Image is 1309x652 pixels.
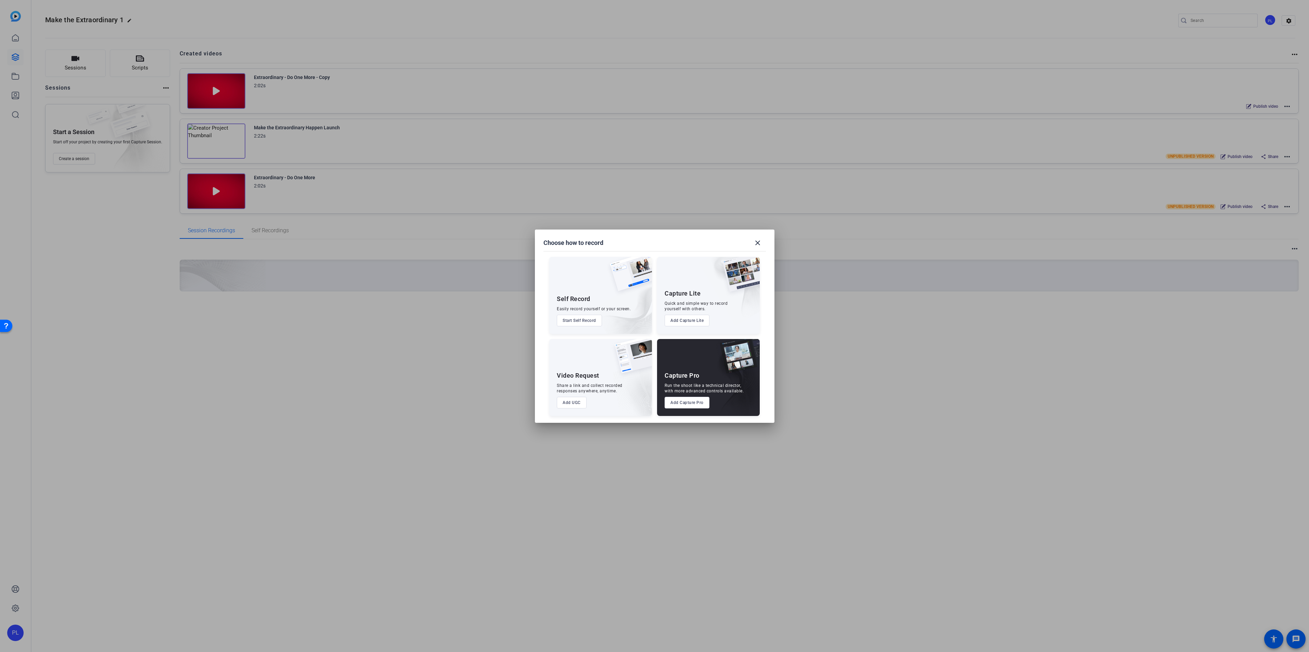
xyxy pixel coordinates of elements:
[665,397,709,408] button: Add Capture Pro
[717,257,760,299] img: capture-lite.png
[557,383,623,394] div: Share a link and collect recorded responses anywhere, anytime.
[557,371,599,380] div: Video Request
[612,360,652,416] img: embarkstudio-ugc-content.png
[557,295,590,303] div: Self Record
[609,339,652,380] img: ugc-content.png
[665,315,709,326] button: Add Capture Lite
[665,383,744,394] div: Run the shoot like a technical director, with more advanced controls available.
[557,397,587,408] button: Add UGC
[592,272,652,334] img: embarkstudio-self-record.png
[665,371,700,380] div: Capture Pro
[665,301,728,312] div: Quick and simple way to record yourself with others.
[715,339,760,381] img: capture-pro.png
[709,348,760,416] img: embarkstudio-capture-pro.png
[557,315,602,326] button: Start Self Record
[605,257,652,298] img: self-record.png
[557,306,631,312] div: Easily record yourself or your screen.
[665,289,701,298] div: Capture Lite
[543,239,603,247] h1: Choose how to record
[754,239,762,247] mat-icon: close
[698,257,760,325] img: embarkstudio-capture-lite.png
